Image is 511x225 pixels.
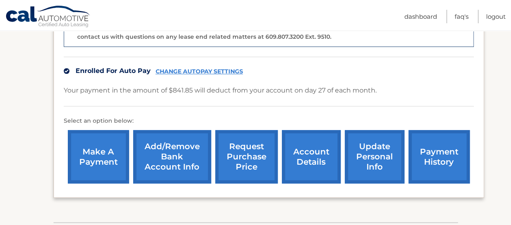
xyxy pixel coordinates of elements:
a: account details [282,130,341,183]
a: FAQ's [455,10,469,23]
a: make a payment [68,130,129,183]
a: payment history [408,130,470,183]
a: update personal info [345,130,404,183]
a: Cal Automotive [5,5,91,29]
p: Your payment in the amount of $841.85 will deduct from your account on day 27 of each month. [64,85,377,96]
a: Add/Remove bank account info [133,130,211,183]
p: Select an option below: [64,116,474,126]
p: The end of your lease is approaching soon. A member of our lease end team will be in touch soon t... [77,13,469,40]
a: request purchase price [215,130,278,183]
img: check.svg [64,68,69,74]
a: CHANGE AUTOPAY SETTINGS [156,68,243,75]
a: Logout [486,10,506,23]
a: Dashboard [404,10,437,23]
span: Enrolled For Auto Pay [76,67,151,75]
